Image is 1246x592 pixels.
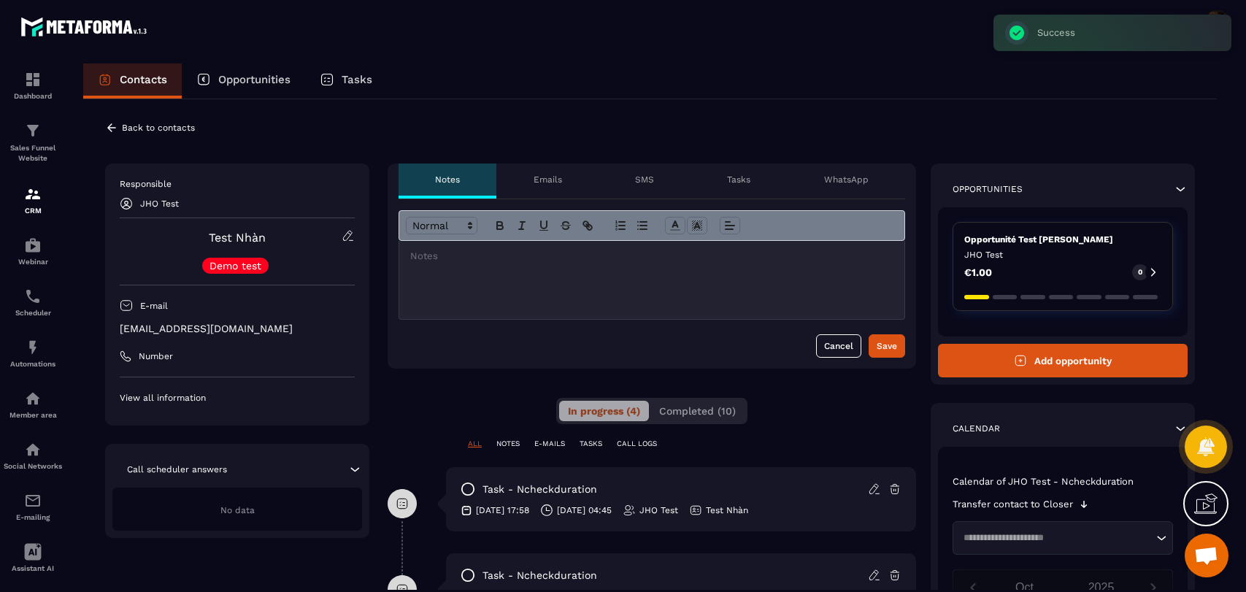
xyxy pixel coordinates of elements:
p: Scheduler [4,309,62,317]
p: Social Networks [4,462,62,470]
button: Cancel [816,334,861,358]
a: Tasks [305,64,387,99]
p: Webinar [4,258,62,266]
p: Calendar [953,423,1000,434]
p: Automations [4,360,62,368]
p: [DATE] 04:45 [557,504,612,516]
img: formation [24,122,42,139]
div: Save [877,339,897,353]
p: SMS [635,174,654,185]
p: Back to contacts [122,123,195,133]
p: [EMAIL_ADDRESS][DOMAIN_NAME] [120,322,355,336]
p: Call scheduler answers [127,464,227,475]
p: E-mailing [4,513,62,521]
a: automationsautomationsAutomations [4,328,62,379]
span: Completed (10) [659,405,736,417]
p: JHO Test [964,249,1161,261]
p: Emails [534,174,562,185]
img: automations [24,237,42,254]
p: E-mail [140,300,168,312]
a: formationformationDashboard [4,60,62,111]
button: Add opportunity [938,344,1188,377]
p: Opportunité Test [PERSON_NAME] [964,234,1161,245]
p: WhatsApp [824,174,869,185]
p: E-MAILS [534,439,565,449]
a: formationformationCRM [4,174,62,226]
p: Opportunities [953,183,1023,195]
div: Mở cuộc trò chuyện [1185,534,1228,577]
button: Completed (10) [650,401,745,421]
a: automationsautomationsMember area [4,379,62,430]
span: No data [220,505,255,515]
p: JHO Test [639,504,678,516]
p: Calendar of JHO Test - Ncheckduration [953,476,1173,488]
img: automations [24,339,42,356]
img: social-network [24,441,42,458]
img: formation [24,71,42,88]
p: Number [139,350,173,362]
img: logo [20,13,152,40]
img: scheduler [24,288,42,305]
p: Notes [435,174,460,185]
input: Search for option [958,531,1153,545]
p: Demo test [209,261,261,271]
p: JHO Test [140,199,179,209]
p: €1.00 [964,267,992,277]
p: Member area [4,411,62,419]
p: 0 [1138,267,1142,277]
p: View all information [120,392,355,404]
p: CALL LOGS [617,439,657,449]
p: CRM [4,207,62,215]
p: Tasks [727,174,750,185]
div: Search for option [953,521,1173,555]
img: email [24,492,42,510]
a: Assistant AI [4,532,62,583]
span: In progress (4) [568,405,640,417]
p: NOTES [496,439,520,449]
p: Opportunities [218,73,291,86]
p: TASKS [580,439,602,449]
button: Save [869,334,905,358]
a: Contacts [83,64,182,99]
p: Dashboard [4,92,62,100]
a: social-networksocial-networkSocial Networks [4,430,62,481]
p: task - Ncheckduration [482,483,597,496]
p: Transfer contact to Closer [953,499,1073,510]
p: Sales Funnel Website [4,143,62,164]
a: formationformationSales Funnel Website [4,111,62,174]
p: ALL [468,439,482,449]
a: automationsautomationsWebinar [4,226,62,277]
a: Opportunities [182,64,305,99]
p: Contacts [120,73,167,86]
button: In progress (4) [559,401,649,421]
img: automations [24,390,42,407]
p: Responsible [120,178,355,190]
img: formation [24,185,42,203]
p: task - Ncheckduration [482,569,597,583]
p: [DATE] 17:58 [476,504,529,516]
a: schedulerschedulerScheduler [4,277,62,328]
p: Test Nhàn [706,504,748,516]
p: Tasks [342,73,372,86]
a: emailemailE-mailing [4,481,62,532]
a: Test Nhàn [209,231,266,245]
p: Assistant AI [4,564,62,572]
